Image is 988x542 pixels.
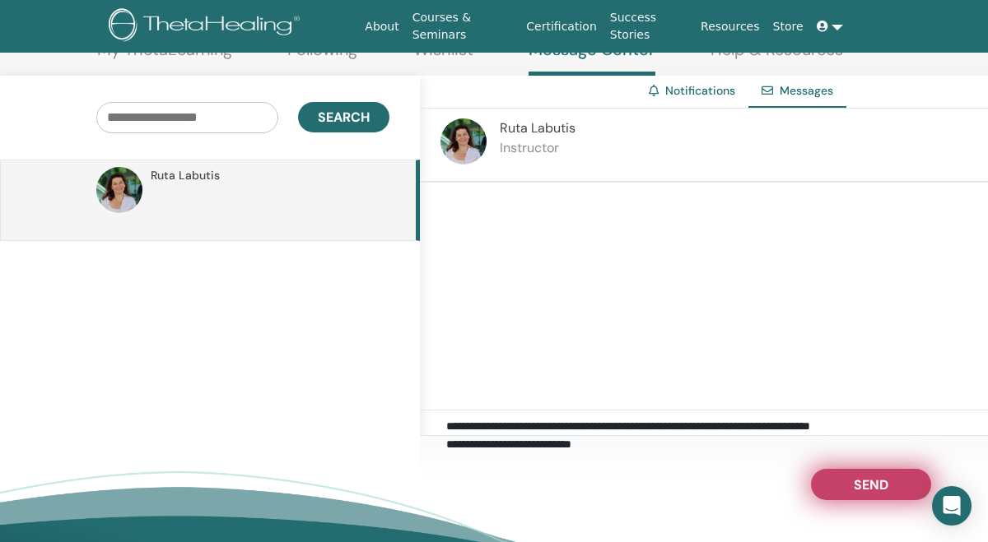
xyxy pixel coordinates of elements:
img: logo.png [109,8,305,45]
a: Success Stories [604,2,694,50]
a: Help & Resources [711,39,843,72]
a: My ThetaLearning [97,39,232,72]
a: Certification [520,12,603,42]
span: Ruta Labutis [151,167,220,184]
img: default.jpg [440,118,487,164]
a: Following [287,39,357,72]
div: Open Intercom Messenger [932,486,972,526]
span: Search [318,109,370,126]
a: Resources [694,12,767,42]
a: Notifications [665,83,735,98]
a: Courses & Seminars [406,2,520,50]
p: Instructor [500,138,576,158]
a: Message Center [529,39,655,76]
span: Ruta Labutis [500,119,576,137]
button: Send [811,469,931,500]
a: Store [767,12,810,42]
button: Search [298,102,389,132]
span: Send [854,476,888,488]
span: Messages [780,83,833,98]
a: About [358,12,405,42]
img: default.jpg [96,167,142,213]
a: Wishlist [413,39,473,72]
